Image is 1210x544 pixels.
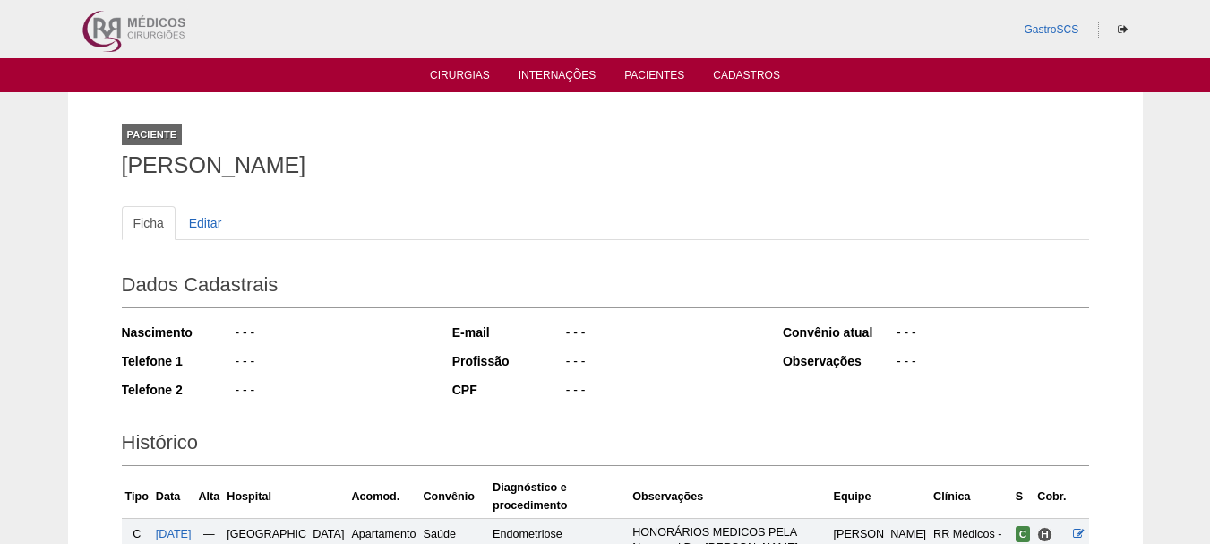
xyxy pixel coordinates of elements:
div: - - - [234,381,428,403]
th: Data [152,475,195,519]
th: Equipe [830,475,931,519]
div: CPF [452,381,564,399]
div: - - - [564,381,759,403]
a: Internações [519,69,596,87]
th: Tipo [122,475,152,519]
a: Editar [177,206,234,240]
div: E-mail [452,324,564,341]
span: Confirmada [1016,526,1031,542]
h2: Dados Cadastrais [122,267,1089,308]
th: Clínica [930,475,1012,519]
th: Alta [195,475,224,519]
span: Hospital [1037,527,1052,542]
div: Convênio atual [783,324,895,341]
div: - - - [895,324,1089,346]
div: C [125,525,149,543]
div: - - - [564,324,759,346]
a: GastroSCS [1024,23,1078,36]
div: Profissão [452,352,564,370]
div: - - - [234,324,428,346]
a: Cirurgias [430,69,490,87]
div: Telefone 2 [122,381,234,399]
a: [DATE] [156,528,192,540]
th: Hospital [223,475,348,519]
div: Observações [783,352,895,370]
h2: Histórico [122,425,1089,466]
a: Ficha [122,206,176,240]
th: Acomod. [348,475,419,519]
th: Diagnóstico e procedimento [489,475,629,519]
th: Observações [629,475,829,519]
div: - - - [895,352,1089,375]
th: Convênio [420,475,490,519]
a: Pacientes [624,69,684,87]
div: - - - [234,352,428,375]
th: S [1012,475,1034,519]
h1: [PERSON_NAME] [122,154,1089,177]
div: - - - [564,352,759,375]
div: Nascimento [122,324,234,341]
th: Cobr. [1034,475,1069,519]
i: Sair [1118,24,1128,35]
div: Telefone 1 [122,352,234,370]
div: Paciente [122,124,183,145]
a: Cadastros [713,69,780,87]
